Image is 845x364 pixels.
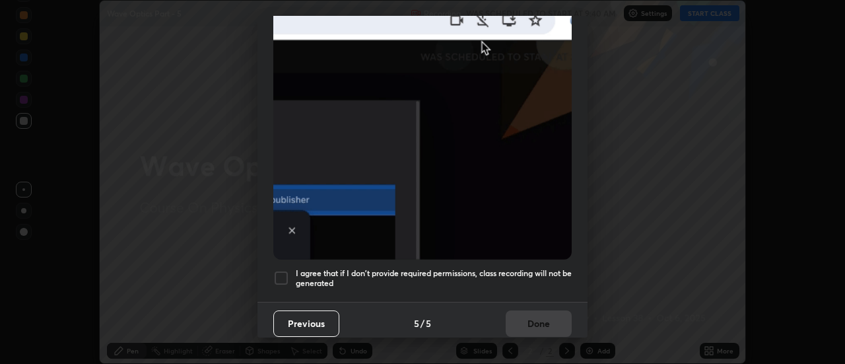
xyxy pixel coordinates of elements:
[421,316,424,330] h4: /
[296,268,572,289] h5: I agree that if I don't provide required permissions, class recording will not be generated
[273,310,339,337] button: Previous
[414,316,419,330] h4: 5
[426,316,431,330] h4: 5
